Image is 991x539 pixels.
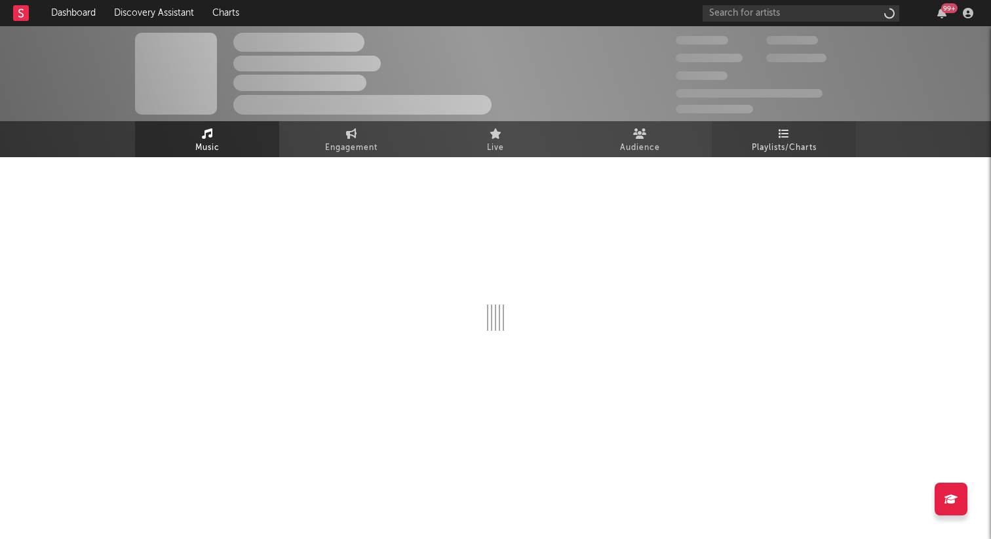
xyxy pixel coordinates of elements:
span: Jump Score: 85.0 [676,105,753,113]
span: 100,000 [676,71,728,80]
div: 99 + [941,3,958,13]
a: Live [423,121,568,157]
span: Live [487,140,504,156]
a: Audience [568,121,712,157]
span: 1,000,000 [766,54,826,62]
input: Search for artists [703,5,899,22]
span: 50,000,000 Monthly Listeners [676,89,823,98]
span: Audience [620,140,660,156]
span: 50,000,000 [676,54,743,62]
a: Music [135,121,279,157]
span: 300,000 [676,36,728,45]
span: Playlists/Charts [752,140,817,156]
a: Engagement [279,121,423,157]
span: Engagement [325,140,378,156]
a: Playlists/Charts [712,121,856,157]
button: 99+ [937,8,946,18]
span: 100,000 [766,36,818,45]
span: Music [195,140,220,156]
